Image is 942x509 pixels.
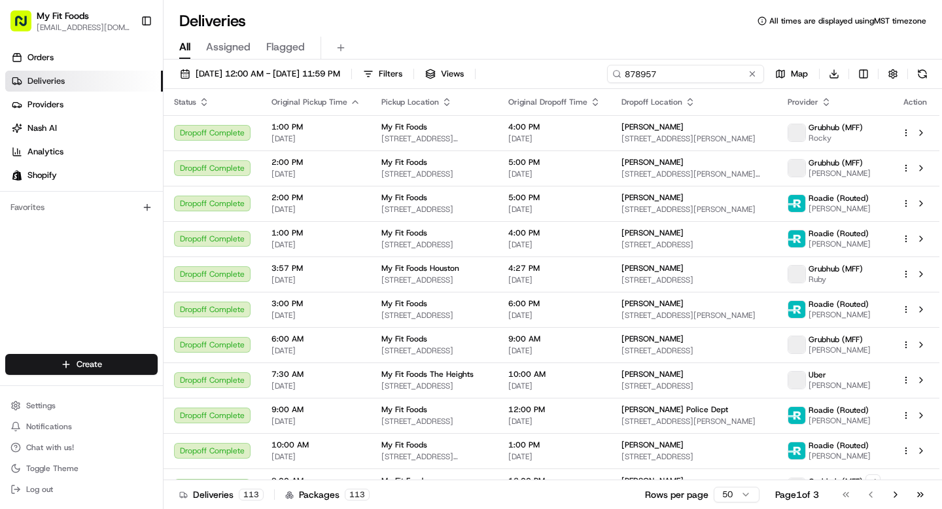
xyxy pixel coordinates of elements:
span: [PERSON_NAME] Police Dept [621,404,728,415]
span: Pylon [130,289,158,299]
button: [DATE] 12:00 AM - [DATE] 11:59 PM [174,65,346,83]
button: Chat with us! [5,438,158,457]
span: 2:00 PM [271,192,360,203]
span: [STREET_ADDRESS] [621,345,767,356]
span: My Fit Foods [37,9,89,22]
span: Ruby [809,274,863,285]
span: Roadie (Routed) [809,440,869,451]
span: Pickup Location [381,97,439,107]
span: 4:00 PM [508,122,601,132]
img: Wisdom Oko [13,190,34,216]
span: [PERSON_NAME] [809,345,871,355]
span: [PERSON_NAME] [809,415,871,426]
span: 3:57 PM [271,263,360,273]
span: [STREET_ADDRESS][PERSON_NAME][PERSON_NAME] [621,169,767,179]
span: [STREET_ADDRESS] [381,416,487,427]
span: Rocky [809,133,863,143]
span: [DATE] [271,275,360,285]
span: My Fit Foods The Heights [381,369,474,379]
span: 1:00 PM [508,440,601,450]
span: [DATE] [508,204,601,215]
span: [DATE] [271,239,360,250]
span: My Fit Foods [381,440,427,450]
span: Create [77,359,102,370]
span: Dropoff Location [621,97,682,107]
span: Wisdom [PERSON_NAME] [41,203,139,213]
span: 6:00 AM [271,334,360,344]
span: [DATE] [508,416,601,427]
span: 5:00 PM [508,192,601,203]
span: [DATE] [508,345,601,356]
span: 4:00 PM [508,228,601,238]
span: My Fit Foods [381,228,427,238]
button: See all [203,167,238,183]
span: [PERSON_NAME] [621,298,684,309]
span: Map [791,68,808,80]
span: [DATE] [271,451,360,462]
span: [PERSON_NAME] [809,380,871,391]
span: [DATE] [508,275,601,285]
img: 1736555255976-a54dd68f-1ca7-489b-9aae-adbdc363a1c4 [13,125,37,149]
a: Providers [5,94,163,115]
span: [STREET_ADDRESS] [381,169,487,179]
span: [PERSON_NAME] [621,157,684,167]
a: Nash AI [5,118,163,139]
span: 5:00 PM [508,157,601,167]
span: Roadie (Routed) [809,193,869,203]
button: Views [419,65,470,83]
span: [DATE] [508,310,601,321]
p: Welcome 👋 [13,52,238,73]
span: [STREET_ADDRESS] [381,275,487,285]
span: My Fit Foods Houston [381,263,459,273]
span: [PERSON_NAME] [621,369,684,379]
span: Roadie (Routed) [809,228,869,239]
div: 💻 [111,258,121,269]
span: Roadie (Routed) [809,405,869,415]
span: Views [441,68,464,80]
span: 12:00 PM [508,404,601,415]
span: All [179,39,190,55]
span: API Documentation [124,257,210,270]
span: [DATE] [508,451,601,462]
span: [DATE] [508,381,601,391]
div: Favorites [5,197,158,218]
span: 1:00 PM [271,122,360,132]
button: [EMAIL_ADDRESS][DOMAIN_NAME] [37,22,130,33]
div: Start new chat [59,125,215,138]
button: Refresh [913,65,932,83]
span: [STREET_ADDRESS] [381,381,487,391]
img: Shopify logo [12,170,22,181]
span: My Fit Foods [381,334,427,344]
span: Providers [27,99,63,111]
span: 12:00 PM [508,476,601,486]
span: [PERSON_NAME] [621,334,684,344]
span: [DATE] [271,310,360,321]
div: Deliveries [179,488,264,501]
span: [DATE] [149,203,176,213]
span: 7:30 AM [271,369,360,379]
span: [PERSON_NAME] [621,263,684,273]
div: Past conversations [13,170,88,181]
span: Nash AI [27,122,57,134]
span: Provider [788,97,818,107]
span: Filters [379,68,402,80]
span: My Fit Foods [381,476,427,486]
input: Clear [34,84,216,98]
button: Log out [5,480,158,499]
input: Type to search [607,65,764,83]
span: Orders [27,52,54,63]
span: [STREET_ADDRESS][PERSON_NAME] [621,204,767,215]
button: My Fit Foods[EMAIL_ADDRESS][DOMAIN_NAME] [5,5,135,37]
span: 1:00 PM [271,228,360,238]
span: • [142,203,147,213]
div: Action [901,97,929,107]
span: [PERSON_NAME] [809,203,871,214]
span: Toggle Theme [26,463,78,474]
span: [PERSON_NAME] [809,168,871,179]
p: Rows per page [645,488,708,501]
span: [DATE] [508,169,601,179]
span: Grubhub (MFF) [809,122,863,133]
span: [STREET_ADDRESS][PERSON_NAME] [381,133,487,144]
span: My Fit Foods [381,122,427,132]
span: [STREET_ADDRESS] [381,345,487,356]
